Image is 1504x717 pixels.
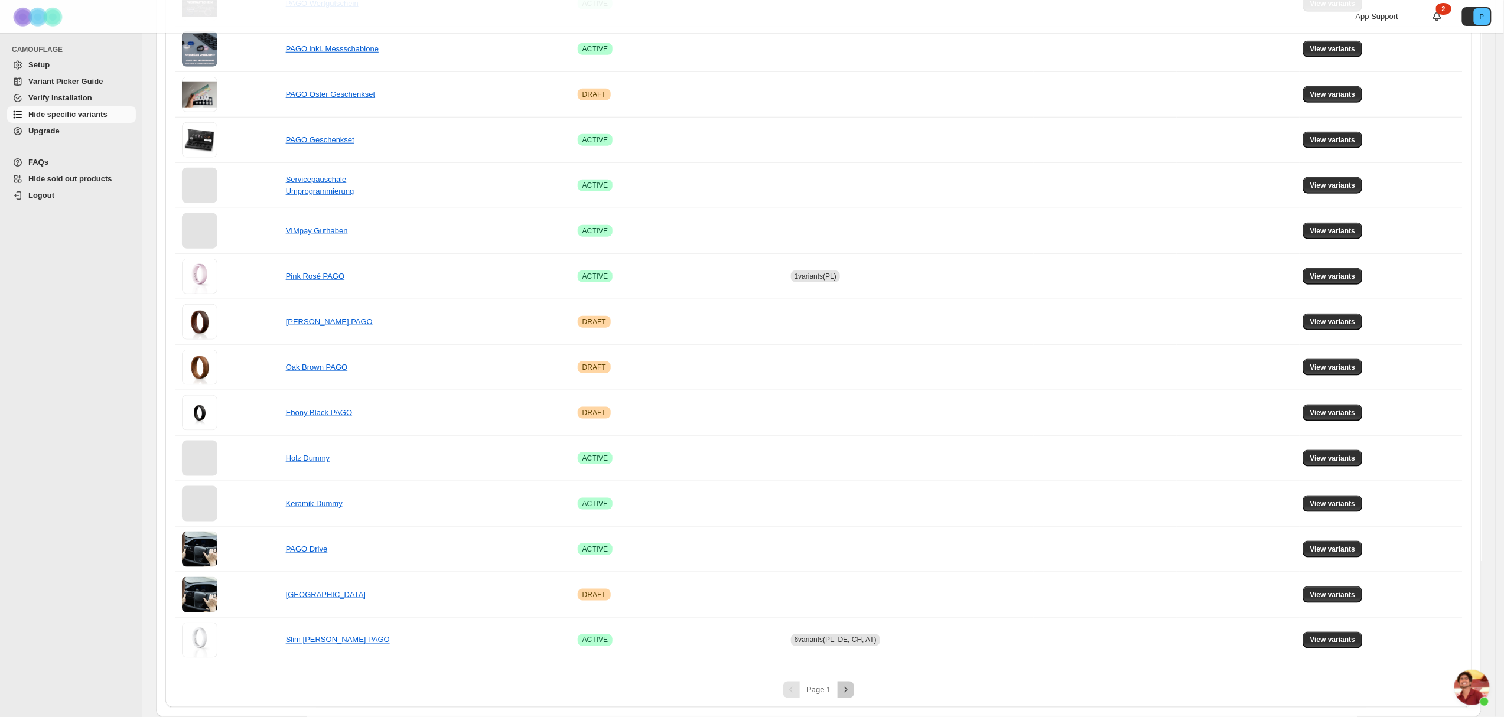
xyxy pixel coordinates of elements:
[582,317,606,327] span: DRAFT
[1303,496,1363,512] button: View variants
[286,590,366,599] a: [GEOGRAPHIC_DATA]
[795,272,836,281] span: 1 variants (PL)
[1303,268,1363,285] button: View variants
[182,623,217,658] img: Slim Pearl White PAGO
[795,636,877,644] span: 6 variants (PL, DE, CH, AT)
[1310,181,1356,190] span: View variants
[1310,408,1356,418] span: View variants
[1303,86,1363,103] button: View variants
[582,635,608,645] span: ACTIVE
[1310,44,1356,54] span: View variants
[1454,670,1490,705] a: Chat öffnen
[1303,450,1363,467] button: View variants
[1436,3,1451,15] div: 2
[582,135,608,145] span: ACTIVE
[7,73,136,90] a: Variant Picker Guide
[28,174,112,183] span: Hide sold out products
[582,590,606,599] span: DRAFT
[582,226,608,236] span: ACTIVE
[1474,8,1490,25] span: Avatar with initials P
[182,350,217,385] img: Oak Brown PAGO
[582,499,608,509] span: ACTIVE
[582,181,608,190] span: ACTIVE
[286,272,344,281] a: Pink Rosé PAGO
[582,363,606,372] span: DRAFT
[28,60,50,69] span: Setup
[286,175,354,195] a: Servicepauschale Umprogrammierung
[1462,7,1492,26] button: Avatar with initials P
[582,90,606,99] span: DRAFT
[1303,405,1363,421] button: View variants
[286,499,343,508] a: Keramik Dummy
[286,635,390,644] a: Slim [PERSON_NAME] PAGO
[582,272,608,281] span: ACTIVE
[286,363,348,371] a: Oak Brown PAGO
[182,122,217,158] img: PAGO Geschenkset
[28,93,92,102] span: Verify Installation
[7,90,136,106] a: Verify Installation
[806,686,831,695] span: Page 1
[28,158,48,167] span: FAQs
[582,454,608,463] span: ACTIVE
[9,1,69,33] img: Camouflage
[1310,317,1356,327] span: View variants
[7,171,136,187] a: Hide sold out products
[1310,90,1356,99] span: View variants
[1310,272,1356,281] span: View variants
[182,304,217,340] img: Hazel Brown PAGO
[286,226,348,235] a: VIMpay Guthaben
[1310,454,1356,463] span: View variants
[1303,541,1363,558] button: View variants
[1480,13,1484,20] text: P
[7,154,136,171] a: FAQs
[286,408,352,417] a: Ebony Black PAGO
[28,126,60,135] span: Upgrade
[1310,226,1356,236] span: View variants
[1310,363,1356,372] span: View variants
[286,44,379,53] a: PAGO inkl. Messschablone
[7,57,136,73] a: Setup
[1356,12,1398,21] span: App Support
[182,577,217,612] img: PAGO Drive Wood
[1310,635,1356,645] span: View variants
[1431,11,1443,22] a: 2
[175,682,1463,698] nav: Pagination
[286,90,375,99] a: PAGO Oster Geschenkset
[838,682,854,698] button: Next
[28,77,103,86] span: Variant Picker Guide
[7,106,136,123] a: Hide specific variants
[7,123,136,139] a: Upgrade
[1303,359,1363,376] button: View variants
[1303,314,1363,330] button: View variants
[1310,135,1356,145] span: View variants
[1303,177,1363,194] button: View variants
[12,45,136,54] span: CAMOUFLAGE
[1303,586,1363,603] button: View variants
[182,532,217,567] img: PAGO Drive
[1310,590,1356,599] span: View variants
[28,191,54,200] span: Logout
[1303,41,1363,57] button: View variants
[28,110,108,119] span: Hide specific variants
[1310,545,1356,554] span: View variants
[1303,223,1363,239] button: View variants
[182,259,217,294] img: Pink Rosé PAGO
[286,317,373,326] a: [PERSON_NAME] PAGO
[286,135,354,144] a: PAGO Geschenkset
[286,545,328,553] a: PAGO Drive
[1303,132,1363,148] button: View variants
[1303,632,1363,648] button: View variants
[582,545,608,554] span: ACTIVE
[1310,499,1356,509] span: View variants
[582,408,606,418] span: DRAFT
[582,44,608,54] span: ACTIVE
[286,454,330,462] a: Holz Dummy
[7,187,136,204] a: Logout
